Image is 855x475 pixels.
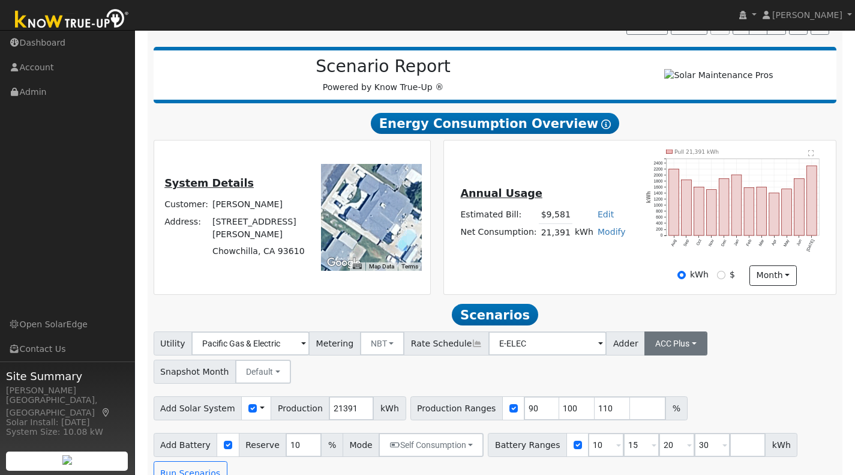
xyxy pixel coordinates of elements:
td: 21,391 [539,224,572,241]
span: Rate Schedule [404,331,489,355]
div: Powered by Know True-Up ® [160,56,607,94]
span: Scenarios [452,304,538,325]
button: Default [235,360,291,384]
i: Show Help [601,120,611,129]
rect: onclick="" [744,187,754,235]
button: Keyboard shortcuts [353,262,361,271]
text: Dec [721,238,728,246]
span: Snapshot Month [154,360,236,384]
td: [PERSON_NAME] [211,196,308,213]
rect: onclick="" [707,189,717,235]
span: kWh [765,433,797,457]
span: Add Battery [154,433,218,457]
text: 1600 [654,184,663,189]
text: [DATE] [806,238,815,252]
button: NBT [360,331,405,355]
text: 800 [656,209,663,213]
rect: onclick="" [769,193,779,235]
span: Metering [309,331,361,355]
input: kWh [677,271,686,279]
span: Mode [343,433,379,457]
span: % [665,396,687,420]
text: 1800 [654,178,663,183]
img: retrieve [62,455,72,465]
rect: onclick="" [669,169,679,235]
text: Jun [796,238,803,246]
text: 1400 [654,191,663,195]
span: kWh [373,396,406,420]
text:  [809,150,814,156]
rect: onclick="" [682,180,692,235]
text: 0 [661,233,663,237]
rect: onclick="" [694,187,704,235]
button: Map Data [369,262,394,271]
div: System Size: 10.08 kW [6,426,128,438]
div: [PERSON_NAME] [6,384,128,397]
td: Chowchilla, CA 93610 [211,243,308,259]
u: System Details [164,177,254,189]
text: Pull 21,391 kWh [674,148,719,154]
td: Address: [163,213,211,243]
text: 200 [656,227,663,231]
rect: onclick="" [794,178,805,235]
a: Map [101,408,112,417]
span: Utility [154,331,193,355]
td: [STREET_ADDRESS][PERSON_NAME] [211,213,308,243]
div: [GEOGRAPHIC_DATA], [GEOGRAPHIC_DATA] [6,394,128,419]
span: Add Solar System [154,396,242,420]
text: Aug [670,238,677,247]
span: [PERSON_NAME] [772,10,842,20]
span: % [321,433,343,457]
label: $ [730,268,735,281]
text: 2000 [654,172,663,177]
label: kWh [690,268,709,281]
button: ACC Plus [644,331,707,355]
rect: onclick="" [757,187,767,235]
text: 2400 [654,160,663,165]
button: month [749,265,797,286]
span: Adder [606,331,645,355]
img: Google [324,255,364,271]
text: 400 [656,221,663,225]
span: Production Ranges [410,396,503,420]
span: Reserve [239,433,287,457]
input: $ [717,271,725,279]
text: Mar [758,238,766,246]
a: Open this area in Google Maps (opens a new window) [324,255,364,271]
input: Select a Utility [191,331,310,355]
span: Site Summary [6,368,128,384]
text: Oct [695,238,702,246]
h2: Scenario Report [166,56,601,77]
td: Net Consumption: [458,224,539,241]
text: Jan [733,238,740,246]
a: Terms [401,263,418,270]
a: Edit [598,210,614,219]
rect: onclick="" [719,178,730,235]
text: Feb [746,238,752,247]
text: kWh [646,191,652,203]
u: Annual Usage [460,187,542,199]
text: Sep [683,238,690,247]
rect: onclick="" [782,189,792,235]
input: Select a Rate Schedule [488,331,607,355]
text: Apr [771,238,778,246]
span: Energy Consumption Overview [371,113,619,135]
text: 1200 [654,197,663,201]
a: Modify [598,227,626,237]
text: 600 [656,215,663,219]
text: May [783,238,791,247]
button: Self Consumption [379,433,484,457]
td: kWh [572,224,595,241]
text: 1000 [654,203,663,207]
div: Solar Install: [DATE] [6,416,128,429]
span: Battery Ranges [488,433,567,457]
td: $9,581 [539,207,572,224]
td: Estimated Bill: [458,207,539,224]
rect: onclick="" [807,166,817,235]
img: Know True-Up [9,7,135,34]
text: 2200 [654,166,663,171]
span: Production [271,396,329,420]
rect: onclick="" [732,175,742,235]
text: Nov [708,238,715,246]
img: Solar Maintenance Pros [664,69,773,82]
